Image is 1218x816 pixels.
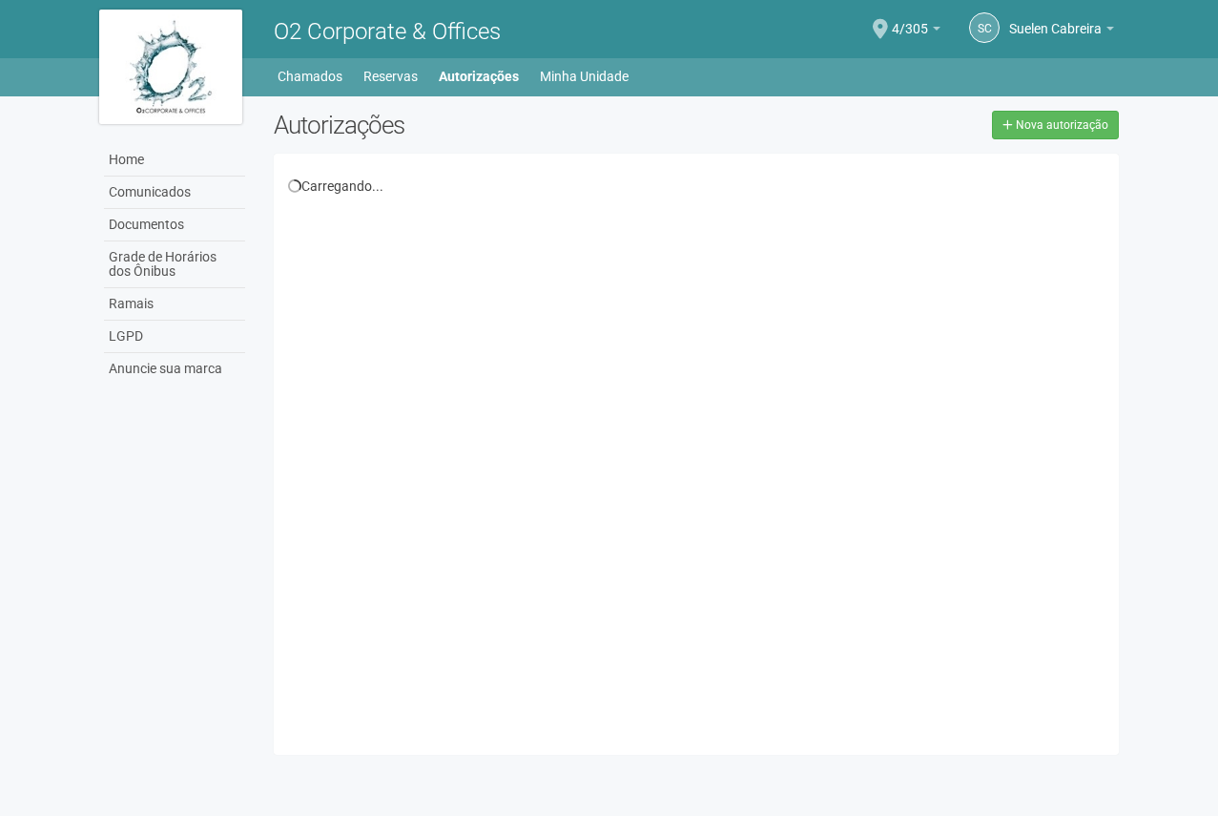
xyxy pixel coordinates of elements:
a: SC [969,12,1000,43]
a: Autorizações [439,63,519,90]
a: Documentos [104,209,245,241]
span: O2 Corporate & Offices [274,18,501,45]
a: Reservas [363,63,418,90]
h2: Autorizações [274,111,682,139]
a: Minha Unidade [540,63,629,90]
a: Home [104,144,245,177]
a: Grade de Horários dos Ônibus [104,241,245,288]
a: LGPD [104,321,245,353]
span: 4/305 [892,3,928,36]
a: 4/305 [892,24,940,39]
a: Chamados [278,63,342,90]
img: logo.jpg [99,10,242,124]
div: Carregando... [288,178,1105,195]
a: Anuncie sua marca [104,353,245,385]
a: Suelen Cabreira [1009,24,1114,39]
span: Nova autorização [1016,118,1108,132]
a: Comunicados [104,177,245,209]
span: Suelen Cabreira [1009,3,1102,36]
a: Nova autorização [992,111,1119,139]
a: Ramais [104,288,245,321]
